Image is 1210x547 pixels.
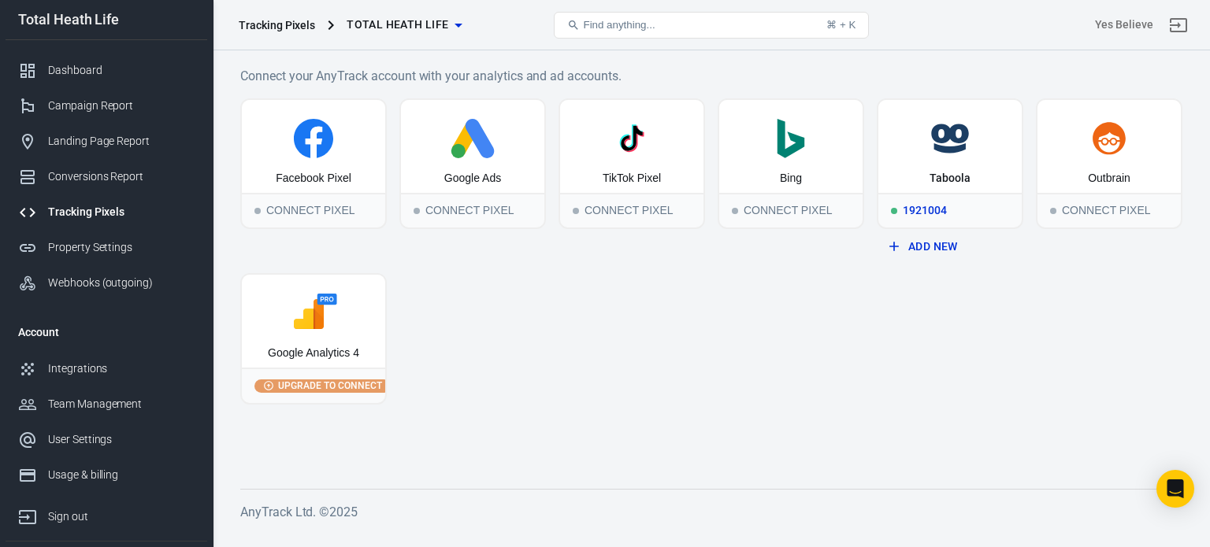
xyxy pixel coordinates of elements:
[48,431,195,448] div: User Settings
[275,379,385,393] span: Upgrade to connect
[48,467,195,483] div: Usage & billing
[6,230,207,265] a: Property Settings
[6,194,207,230] a: Tracking Pixels
[1156,470,1194,508] div: Open Intercom Messenger
[347,15,448,35] span: Total Heath Life
[826,19,856,31] div: ⌘ + K
[719,193,863,227] div: Connect Pixel
[48,204,195,220] div: Tracking Pixels
[6,13,207,27] div: Total Heath Life
[780,171,802,187] div: Bing
[242,193,385,227] div: Connect Pixel
[444,171,501,187] div: Google Ads
[554,12,869,39] button: Find anything...⌘ + K
[414,208,420,214] span: Connect Pixel
[878,193,1022,227] div: 1921004
[583,19,655,31] span: Find anything...
[6,386,207,422] a: Team Management
[718,98,864,229] button: BingConnect PixelConnect Pixel
[1160,6,1197,44] a: Sign out
[399,98,546,229] button: Google AdsConnect PixelConnect Pixel
[240,273,387,404] button: Google Analytics 4Upgrade to connect
[6,457,207,493] a: Usage & billing
[48,508,195,525] div: Sign out
[48,62,195,79] div: Dashboard
[6,313,207,351] li: Account
[6,159,207,194] a: Conversions Report
[240,98,387,229] button: Facebook PixelConnect PixelConnect Pixel
[268,346,359,361] div: Google Analytics 4
[1037,193,1181,227] div: Connect Pixel
[1050,208,1056,214] span: Connect Pixel
[276,171,351,187] div: Facebook Pixel
[6,124,207,159] a: Landing Page Report
[883,232,1017,261] button: Add New
[48,133,195,150] div: Landing Page Report
[573,208,579,214] span: Connect Pixel
[239,17,315,33] div: Tracking Pixels
[254,208,261,214] span: Connect Pixel
[6,88,207,124] a: Campaign Report
[6,53,207,88] a: Dashboard
[930,171,971,187] div: Taboola
[340,10,467,39] button: Total Heath Life
[48,168,195,185] div: Conversions Report
[240,66,1182,86] h6: Connect your AnyTrack account with your analytics and ad accounts.
[1088,171,1130,187] div: Outbrain
[6,265,207,301] a: Webhooks (outgoing)
[240,502,1182,522] h6: AnyTrack Ltd. © 2025
[559,98,705,229] button: TikTok PixelConnect PixelConnect Pixel
[48,360,195,377] div: Integrations
[401,193,544,227] div: Connect Pixel
[48,239,195,256] div: Property Settings
[6,493,207,534] a: Sign out
[603,171,661,187] div: TikTok Pixel
[877,98,1023,229] a: TaboolaRunning1921004
[1036,98,1182,229] button: OutbrainConnect PixelConnect Pixel
[6,422,207,457] a: User Settings
[560,193,703,227] div: Connect Pixel
[48,396,195,412] div: Team Management
[6,351,207,386] a: Integrations
[1095,17,1153,33] div: Account id: NVAEYFid
[48,275,195,291] div: Webhooks (outgoing)
[891,208,897,214] span: Running
[732,208,738,214] span: Connect Pixel
[48,98,195,114] div: Campaign Report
